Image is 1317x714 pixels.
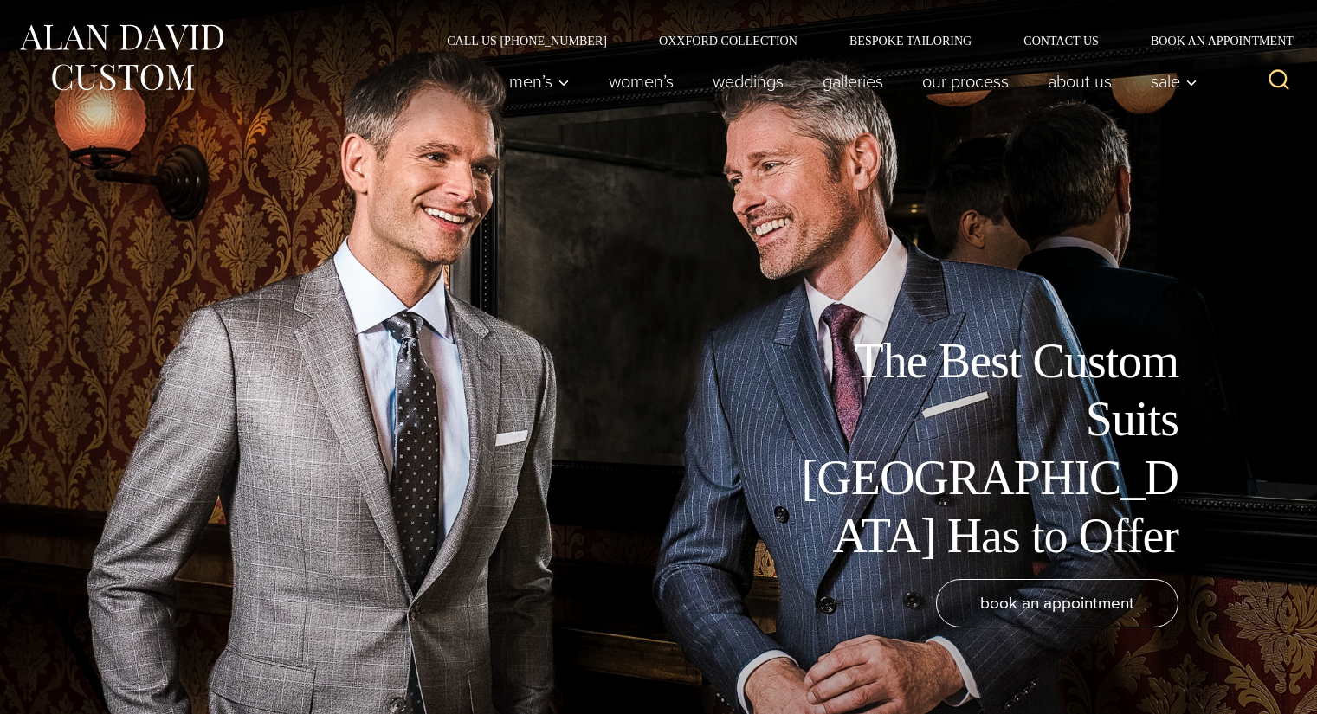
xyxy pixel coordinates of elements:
[633,35,823,47] a: Oxxford Collection
[1125,35,1300,47] a: Book an Appointment
[823,35,997,47] a: Bespoke Tailoring
[17,19,225,96] img: Alan David Custom
[490,64,1207,99] nav: Primary Navigation
[789,332,1178,565] h1: The Best Custom Suits [GEOGRAPHIC_DATA] Has to Offer
[694,64,804,99] a: weddings
[804,64,903,99] a: Galleries
[421,35,633,47] a: Call Us [PHONE_NUMBER]
[980,590,1134,615] span: book an appointment
[421,35,1300,47] nav: Secondary Navigation
[1029,64,1132,99] a: About Us
[997,35,1125,47] a: Contact Us
[509,73,570,90] span: Men’s
[590,64,694,99] a: Women’s
[936,579,1178,627] a: book an appointment
[1151,73,1198,90] span: Sale
[903,64,1029,99] a: Our Process
[1258,61,1300,102] button: View Search Form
